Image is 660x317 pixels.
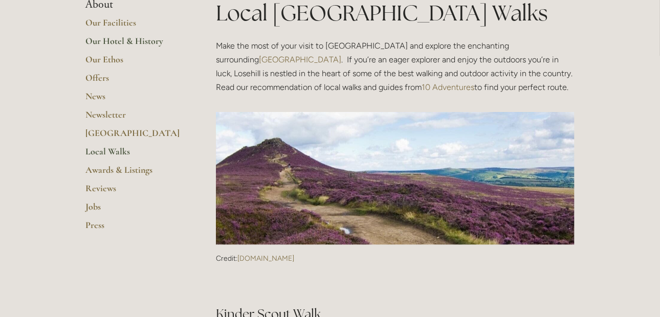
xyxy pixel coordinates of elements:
[85,146,183,164] a: Local Walks
[85,127,183,146] a: [GEOGRAPHIC_DATA]
[422,82,474,92] a: 10 Adventures
[85,35,183,54] a: Our Hotel & History
[216,254,575,263] p: Credit:
[85,90,183,109] a: News
[85,201,183,219] a: Jobs
[85,72,183,90] a: Offers
[85,17,183,35] a: Our Facilities
[85,109,183,127] a: Newsletter
[216,39,575,95] p: Make the most of your visit to [GEOGRAPHIC_DATA] and explore the enchanting surrounding . If you’...
[259,55,341,64] a: [GEOGRAPHIC_DATA]
[85,219,183,238] a: Press
[216,112,575,245] img: Credit: 10adventures.com
[85,164,183,183] a: Awards & Listings
[85,54,183,72] a: Our Ethos
[237,254,294,263] a: [DOMAIN_NAME]
[85,183,183,201] a: Reviews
